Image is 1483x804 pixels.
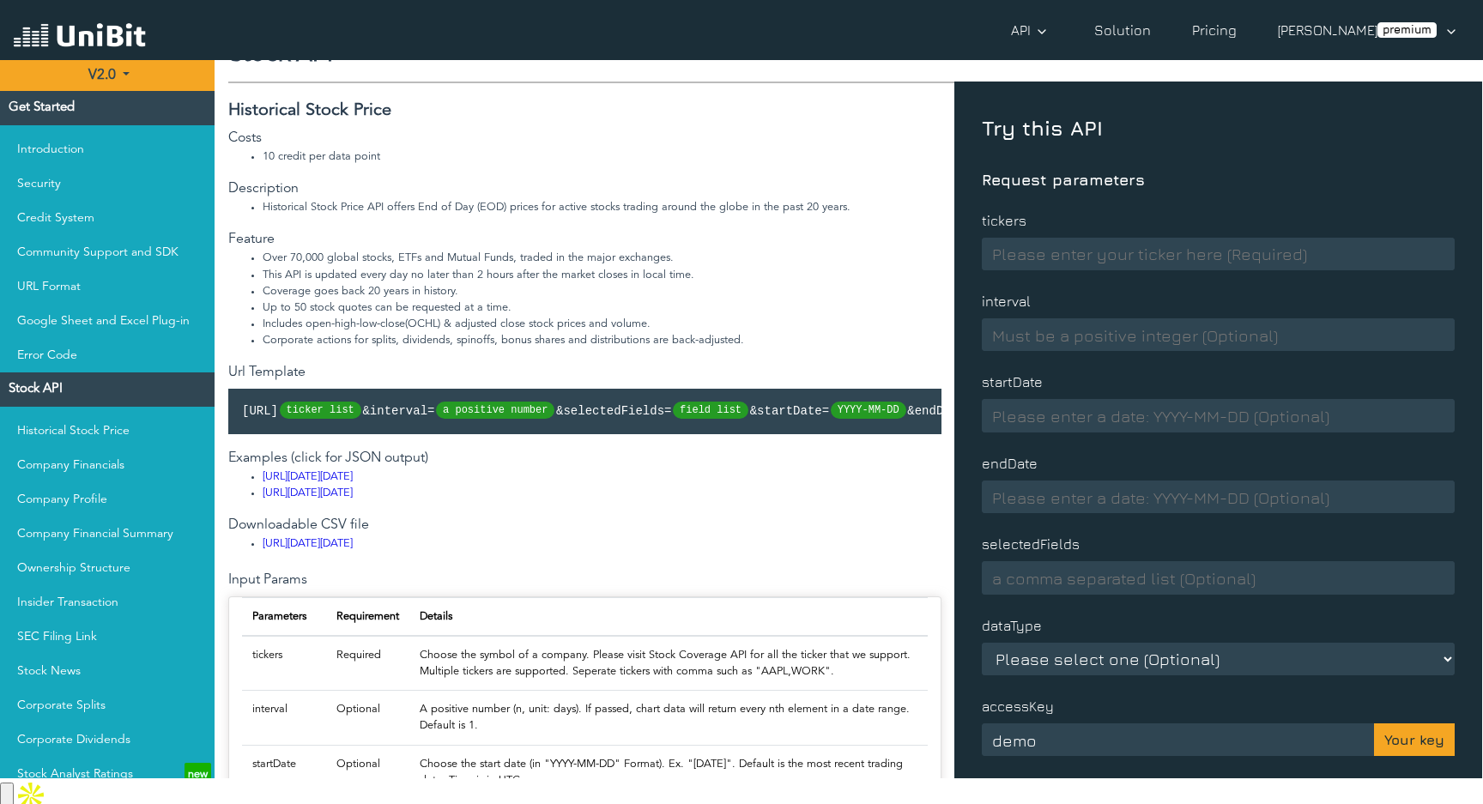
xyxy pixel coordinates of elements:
th: Parameters [242,597,326,636]
td: startDate [242,745,326,799]
li: Historical Stock Price API offers End of Day (EOD) prices for active stocks trading around the gl... [263,199,941,215]
p: tickers [982,196,1455,231]
p: Costs [228,128,941,148]
p: Description [228,178,941,199]
p: dataType [982,601,1455,636]
td: Required [326,636,409,691]
p: interval [982,277,1455,311]
a: [PERSON_NAME]premium [1271,13,1469,47]
p: Choose the start date (in "YYYY-MM-DD" Format). Ex. "[DATE]". Default is the most recent trading ... [420,756,917,789]
h2: Try this API [982,116,1455,150]
iframe: Drift Widget Chat Window [1129,486,1473,728]
iframe: Drift Widget Chat Controller [1397,718,1462,783]
p: accessKey [982,682,1455,716]
span: field list [673,402,748,419]
p: Url Template [228,362,941,383]
p: selectedFields [982,520,1455,554]
button: Your key [1374,723,1455,756]
span: ticker list [280,402,361,419]
code: [URL] &interval= &selectedFields= &startDate= &endDate= &dataType= &accessKey= [242,390,1353,432]
td: Optional [326,691,409,745]
span: premium [1377,22,1437,38]
b: V2.0 [88,69,116,82]
p: Examples (click for JSON output) [228,448,941,468]
input: Your key [982,723,1375,756]
a: [URL][DATE][DATE] [263,538,353,549]
a: Pricing [1185,13,1244,47]
a: Solution [1087,13,1158,47]
td: interval [242,691,326,745]
td: Optional [326,745,409,799]
li: Over 70,000 global stocks, ETFs and Mutual Funds, traded in the major exchanges. [263,250,941,266]
img: UniBit Logo [14,21,146,53]
li: 10 credit per data point [263,148,941,165]
li: This API is updated every day no later than 2 hours after the market closes in local time. [263,267,941,283]
th: Requirement [326,597,409,636]
h6: Input Params [228,572,941,589]
p: startDate [982,358,1455,392]
li: Up to 50 stock quotes can be requested at a time. [263,299,941,316]
p: Choose the symbol of a company. Please visit Stock Coverage API for all the ticker that we suppor... [420,647,917,680]
p: Downloadable CSV file [228,515,941,535]
li: Coverage goes back 20 years in history. [263,283,941,299]
td: tickers [242,636,326,691]
p: Feature [228,229,941,250]
a: [URL][DATE][DATE] [263,487,353,499]
span: a positive number [436,402,554,419]
h4: Request parameters [982,157,1455,190]
h3: Historical Stock Price [228,100,941,121]
span: YYYY-MM-DD [831,402,906,419]
a: [URL][DATE][DATE] [263,471,353,482]
li: Corporate actions for splits, dividends, spinoffs, bonus shares and distributions are back-adjusted. [263,332,941,348]
th: Details [409,597,928,636]
li: Includes open-high-low-close(OCHL) & adjusted close stock prices and volume. [263,316,941,332]
p: endDate [982,439,1455,474]
a: API [1004,13,1060,47]
span: new [185,763,211,787]
p: A positive number (n, unit: days). If passed, chart data will return every nth element in a date ... [420,701,917,734]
